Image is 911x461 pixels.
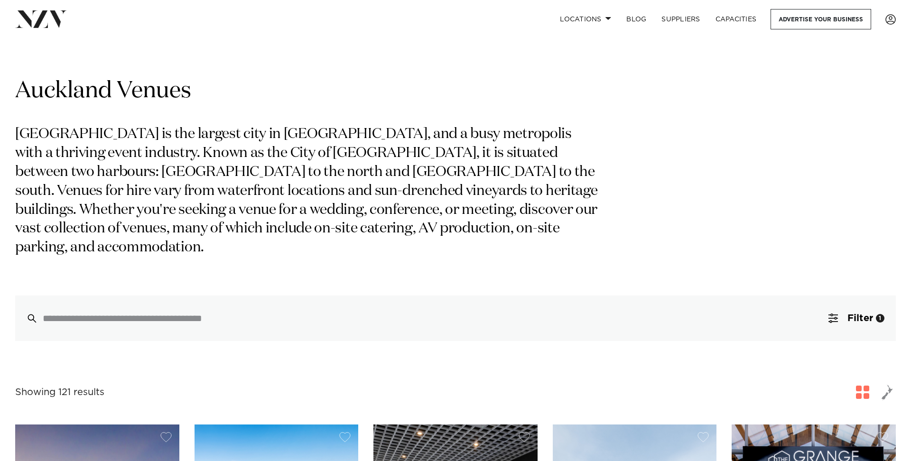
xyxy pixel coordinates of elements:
[15,125,602,258] p: [GEOGRAPHIC_DATA] is the largest city in [GEOGRAPHIC_DATA], and a busy metropolis with a thriving...
[619,9,654,29] a: BLOG
[654,9,707,29] a: SUPPLIERS
[552,9,619,29] a: Locations
[15,76,896,106] h1: Auckland Venues
[771,9,871,29] a: Advertise your business
[708,9,764,29] a: Capacities
[847,313,873,323] span: Filter
[15,385,104,400] div: Showing 121 results
[15,10,67,28] img: nzv-logo.png
[876,314,884,323] div: 1
[817,295,896,341] button: Filter1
